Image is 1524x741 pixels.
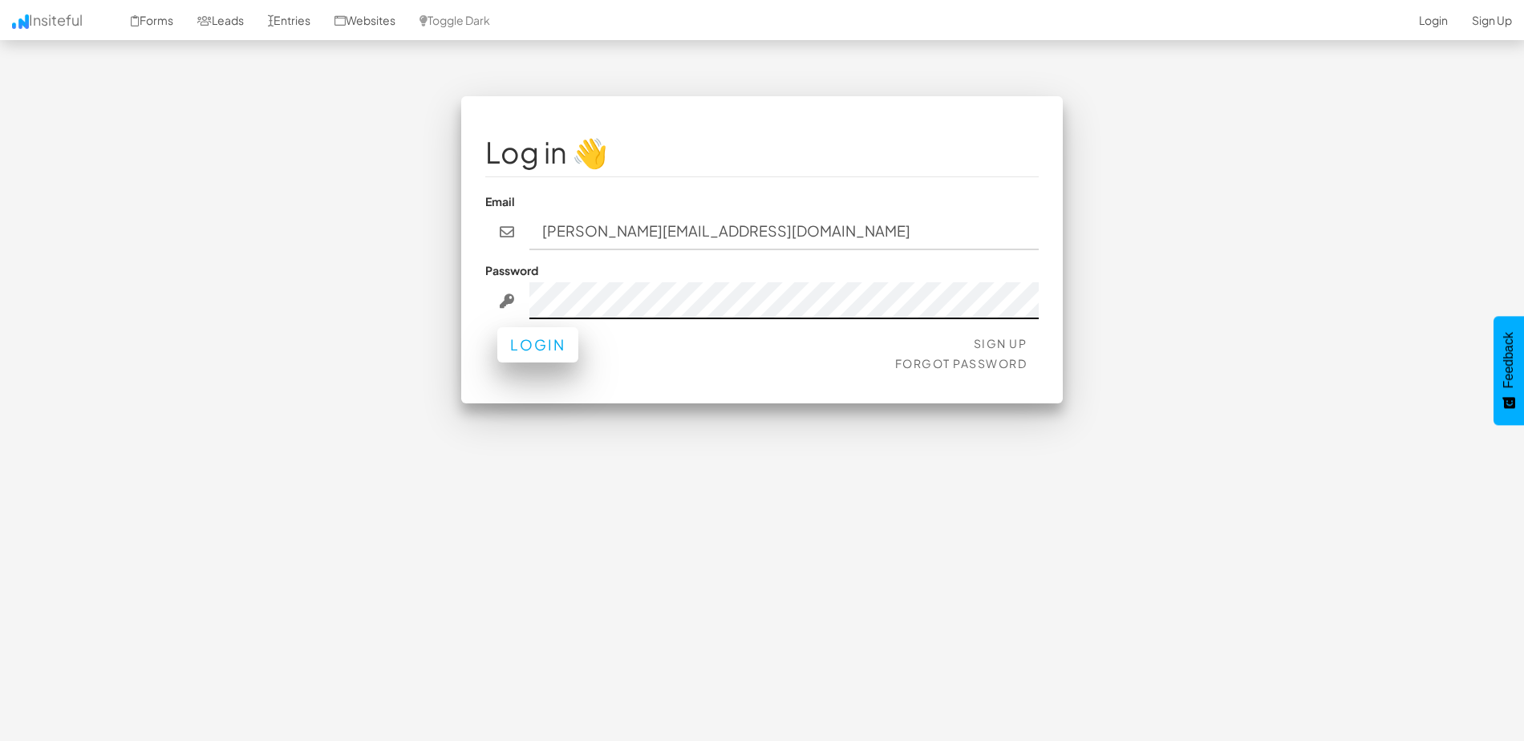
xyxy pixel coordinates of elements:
a: Sign Up [974,336,1027,350]
img: icon.png [12,14,29,29]
button: Login [497,327,578,362]
label: Password [485,262,538,278]
h1: Log in 👋 [485,136,1039,168]
input: john@doe.com [529,213,1040,250]
button: Feedback - Show survey [1494,316,1524,425]
label: Email [485,193,515,209]
a: Forgot Password [895,356,1027,370]
span: Feedback [1502,332,1516,388]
